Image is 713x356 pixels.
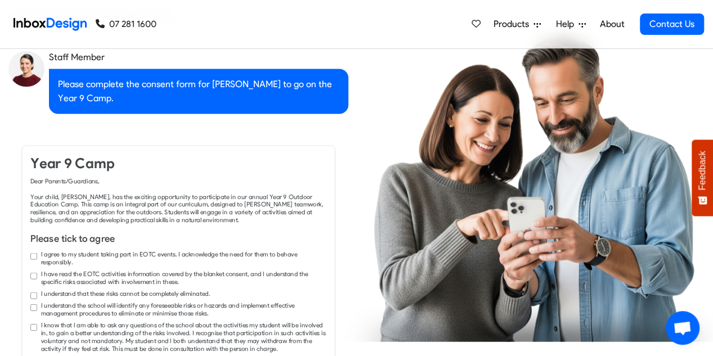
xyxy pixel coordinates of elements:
[49,69,348,114] div: Please complete the consent form for [PERSON_NAME] to go on the Year 9 Camp.
[551,13,590,35] a: Help
[666,311,699,345] a: Open chat
[41,250,326,265] label: I agree to my student taking part in EOTC events. I acknowledge the need for them to behave respo...
[30,232,326,245] h6: Please tick to agree
[692,139,713,216] button: Feedback - Show survey
[494,17,533,31] span: Products
[30,154,326,173] h4: Year 9 Camp
[96,17,156,31] a: 07 281 1600
[597,13,627,35] a: About
[41,289,210,297] label: I understand that these risks cannot be completely eliminated.
[8,51,44,87] img: staff_avatar.png
[41,269,326,285] label: I have read the EOTC activities information covered by the blanket consent, and I understand the ...
[640,13,704,35] a: Contact Us
[41,321,326,352] label: I know that I am able to ask any questions of the school about the activities my student will be ...
[41,301,326,317] label: I understand the school will identify any foreseeable risks or hazards and implement effective ma...
[49,51,348,64] div: Staff Member
[489,13,545,35] a: Products
[697,151,707,190] span: Feedback
[30,177,326,223] div: Dear Parents/Guardians, Your child, [PERSON_NAME], has the exciting opportunity to participate in...
[556,17,579,31] span: Help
